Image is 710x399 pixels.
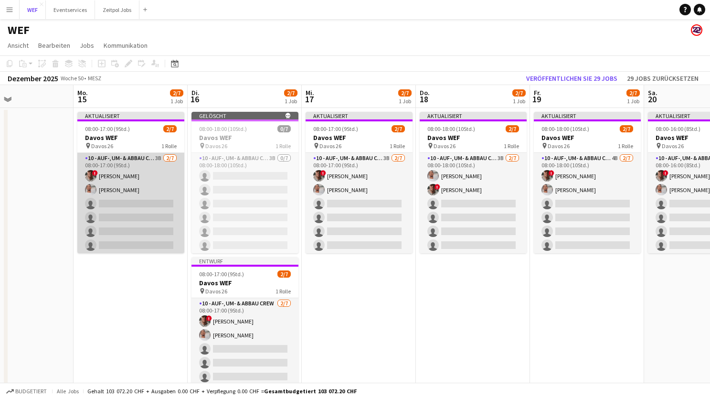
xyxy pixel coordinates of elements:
[76,39,98,52] a: Jobs
[504,142,519,150] span: 1 Rolle
[56,388,79,395] span: Alle Jobs
[191,112,298,119] div: Gelöscht
[8,74,58,83] div: Dezember 2025
[306,112,413,119] div: Aktualisiert
[77,133,184,142] h3: Davos WEF
[100,39,151,52] a: Kommunikation
[420,112,527,253] app-job-card: Aktualisiert08:00-18:00 (10Std.)2/7Davos WEF Davos 261 Rolle10 - Auf-, Um- & Abbau Crew3B2/708:00...
[5,386,48,397] button: Budgetiert
[264,388,357,395] span: Gesamtbudgetiert 103 072.20 CHF
[170,97,183,105] div: 1 Job
[191,257,298,265] div: Entwurf
[95,0,139,19] button: Zeitpol Jobs
[163,125,177,132] span: 2/7
[620,125,633,132] span: 2/7
[541,125,589,132] span: 08:00-18:00 (10Std.)
[77,112,184,119] div: Aktualisiert
[91,142,113,150] span: Davos 26
[512,89,526,97] span: 2/7
[626,89,640,97] span: 2/7
[532,94,541,105] span: 19
[691,24,702,36] app-user-avatar: Team Zeitpol
[34,39,74,52] a: Bearbeiten
[80,41,94,50] span: Jobs
[161,142,177,150] span: 1 Rolle
[319,142,341,150] span: Davos 26
[87,388,357,395] div: Gehalt 103 072.20 CHF + Ausgaben 0.00 CHF + Verpflegung 0.00 CHF =
[420,153,527,269] app-card-role: 10 - Auf-, Um- & Abbau Crew3B2/708:00-18:00 (10Std.)[PERSON_NAME]![PERSON_NAME]
[306,112,413,253] app-job-card: Aktualisiert08:00-17:00 (9Std.)2/7Davos WEF Davos 261 Rolle10 - Auf-, Um- & Abbau Crew3B2/708:00-...
[60,75,84,82] span: Woche 50
[662,142,684,150] span: Davos 26
[304,94,314,105] span: 17
[548,142,570,150] span: Davos 26
[46,0,95,19] button: Eventservices
[276,288,291,295] span: 1 Rolle
[513,97,525,105] div: 1 Job
[191,279,298,287] h3: Davos WEF
[205,142,227,150] span: Davos 26
[434,184,440,190] span: !
[434,142,456,150] span: Davos 26
[191,133,298,142] h3: Davos WEF
[306,88,314,97] span: Mi.
[656,125,700,132] span: 08:00-16:00 (8Std.)
[190,94,200,105] span: 16
[522,72,621,85] button: Veröffentlichen Sie 29 Jobs
[399,97,411,105] div: 1 Job
[534,153,641,269] app-card-role: 10 - Auf-, Um- & Abbau Crew4B2/708:00-18:00 (10Std.)![PERSON_NAME][PERSON_NAME]
[623,72,702,85] button: 29 Jobs zurücksetzen
[191,88,200,97] span: Di.
[20,0,46,19] button: WEF
[191,112,298,253] app-job-card: Gelöscht 08:00-18:00 (10Std.)0/7Davos WEF Davos 261 Rolle10 - Auf-, Um- & Abbau Crew3B0/708:00-18...
[663,170,668,176] span: !
[306,153,413,269] app-card-role: 10 - Auf-, Um- & Abbau Crew3B2/708:00-17:00 (9Std.)![PERSON_NAME][PERSON_NAME]
[306,133,413,142] h3: Davos WEF
[77,88,88,97] span: Mo.
[284,89,297,97] span: 2/7
[206,315,212,321] span: !
[104,41,148,50] span: Kommunikation
[191,257,298,399] app-job-card: Entwurf08:00-17:00 (9Std.)2/7Davos WEF Davos 261 Rolle10 - Auf-, Um- & Abbau Crew2/708:00-17:00 (...
[534,133,641,142] h3: Davos WEF
[646,94,657,105] span: 20
[618,142,633,150] span: 1 Rolle
[420,133,527,142] h3: Davos WEF
[77,112,184,253] app-job-card: Aktualisiert08:00-17:00 (9Std.)2/7Davos WEF Davos 261 Rolle10 - Auf-, Um- & Abbau Crew3B2/708:00-...
[277,270,291,278] span: 2/7
[277,125,291,132] span: 0/7
[392,125,405,132] span: 2/7
[534,112,641,253] app-job-card: Aktualisiert08:00-18:00 (10Std.)2/7Davos WEF Davos 261 Rolle10 - Auf-, Um- & Abbau Crew4B2/708:00...
[420,88,430,97] span: Do.
[4,39,32,52] a: Ansicht
[77,153,184,269] app-card-role: 10 - Auf-, Um- & Abbau Crew3B2/708:00-17:00 (9Std.)![PERSON_NAME][PERSON_NAME]
[627,97,639,105] div: 1 Job
[199,270,244,278] span: 08:00-17:00 (9Std.)
[15,388,47,395] span: Budgetiert
[8,23,30,37] h1: WEF
[418,94,430,105] span: 18
[276,142,291,150] span: 1 Rolle
[76,94,88,105] span: 15
[170,89,183,97] span: 2/7
[191,153,298,269] app-card-role: 10 - Auf-, Um- & Abbau Crew3B0/708:00-18:00 (10Std.)
[534,112,641,119] div: Aktualisiert
[8,41,29,50] span: Ansicht
[390,142,405,150] span: 1 Rolle
[92,170,98,176] span: !
[534,88,541,97] span: Fr.
[38,41,70,50] span: Bearbeiten
[199,125,247,132] span: 08:00-18:00 (10Std.)
[320,170,326,176] span: !
[420,112,527,119] div: Aktualisiert
[313,125,358,132] span: 08:00-17:00 (9Std.)
[506,125,519,132] span: 2/7
[427,125,475,132] span: 08:00-18:00 (10Std.)
[205,288,227,295] span: Davos 26
[398,89,412,97] span: 2/7
[549,170,554,176] span: !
